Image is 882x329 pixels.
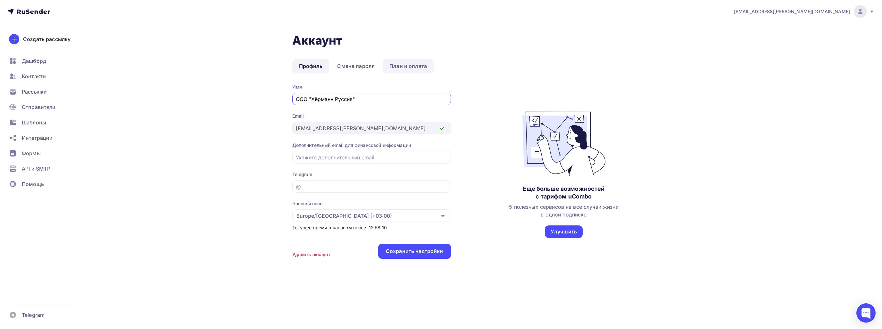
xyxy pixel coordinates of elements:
[734,5,874,18] a: [EMAIL_ADDRESS][PERSON_NAME][DOMAIN_NAME]
[22,165,50,173] span: API и SMTP
[734,8,850,15] span: [EMAIL_ADDRESS][PERSON_NAME][DOMAIN_NAME]
[292,84,451,90] div: Имя
[386,248,443,255] div: Сохранить настройки
[509,203,618,218] div: 5 полезных сервисов на все случаи жизни в одной подписке
[330,59,381,73] a: Смена пароля
[296,154,447,161] input: Укажите дополнительный email
[292,33,677,47] h1: Аккаунт
[383,59,434,73] a: План и оплата
[292,251,331,258] div: Удалить аккаунт
[292,200,322,207] div: Часовой пояс
[5,101,81,114] a: Отправители
[5,70,81,83] a: Контакты
[296,95,447,103] input: Введите имя
[292,224,451,231] div: Текущее время в часовом поясе: 12:58:10
[5,147,81,160] a: Формы
[551,228,577,235] div: Улучшить
[22,72,46,80] span: Контакты
[23,35,71,43] div: Создать рассылку
[292,59,329,73] a: Профиль
[292,171,451,178] div: Telegram
[5,116,81,129] a: Шаблоны
[22,57,46,65] span: Дашборд
[5,55,81,67] a: Дашборд
[292,113,451,119] div: Email
[292,142,451,148] div: Дополнительный email для финансовой информации
[22,180,44,188] span: Помощь
[22,149,41,157] span: Формы
[22,119,46,126] span: Шаблоны
[296,212,392,220] div: Europe/[GEOGRAPHIC_DATA] (+03:00)
[523,185,604,200] div: Еще больше возможностей с тарифом uCombo
[22,103,56,111] span: Отправители
[22,311,45,319] span: Telegram
[5,85,81,98] a: Рассылки
[296,183,301,190] div: @
[22,88,47,96] span: Рассылки
[22,134,53,142] span: Интеграции
[292,200,451,222] button: Часовой пояс Europe/[GEOGRAPHIC_DATA] (+03:00)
